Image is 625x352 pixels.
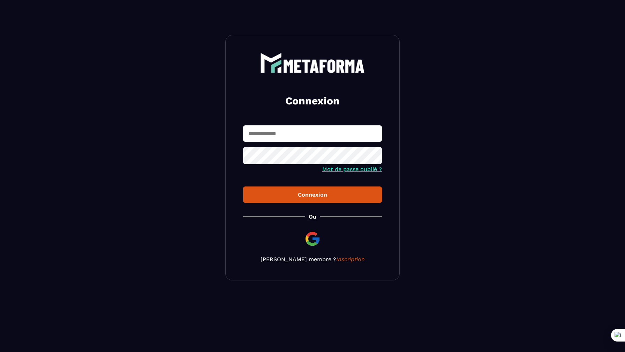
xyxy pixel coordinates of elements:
img: logo [260,53,365,73]
a: Inscription [336,256,365,263]
p: [PERSON_NAME] membre ? [243,256,382,263]
div: Connexion [249,191,376,198]
img: google [304,230,321,247]
h2: Connexion [251,94,374,108]
a: logo [243,53,382,73]
p: Ou [309,213,316,220]
a: Mot de passe oublié ? [322,166,382,173]
button: Connexion [243,186,382,203]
